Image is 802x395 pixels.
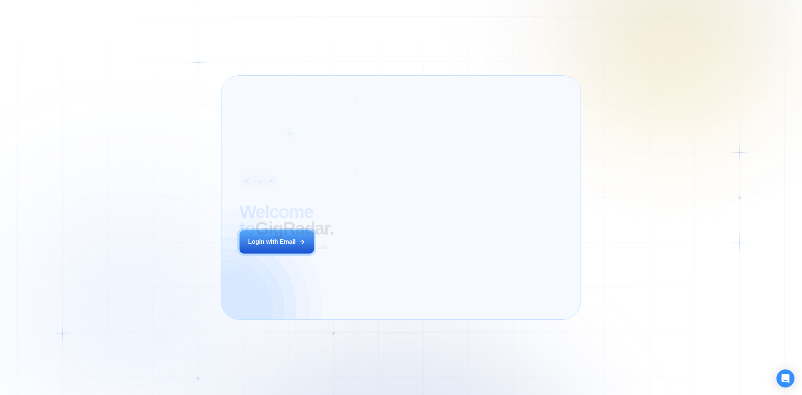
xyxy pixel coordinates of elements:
h2: ‍ GigRadar. [240,204,394,237]
div: Open Intercom Messenger [776,369,794,387]
div: Login with Email [248,238,296,246]
button: Login with Email [240,230,314,254]
div: Login [254,178,265,184]
span: Welcome to [240,202,313,238]
p: AI Business Manager for Agencies [240,243,328,251]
